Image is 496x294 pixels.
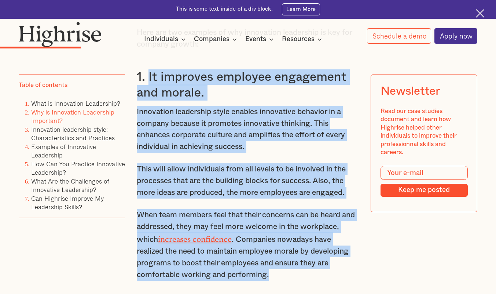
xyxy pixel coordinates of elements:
div: Resources [282,35,324,44]
div: Newsletter [381,84,440,98]
a: Can Highrise Improve My Leadership Skills? [31,193,104,211]
div: Read our case studies document and learn how Highrise helped other individuals to improve their p... [381,107,468,156]
a: Examples of Innovative Leadership [31,141,96,160]
div: Individuals [144,35,188,44]
img: Highrise logo [19,22,102,47]
div: Events [245,35,266,44]
div: Events [245,35,276,44]
div: Individuals [144,35,178,44]
a: Learn More [282,3,320,15]
input: Keep me posted [381,184,468,196]
p: This will allow individuals from all levels to be involved in the processes that are the building... [137,163,360,198]
a: How Can You Practice Innovative Leadership? [31,159,125,177]
a: What Are the Challenges of Innovative Leadership? [31,176,109,194]
a: Why is Innovation Leadership Important? [31,107,114,125]
img: Cross icon [476,9,484,18]
a: Apply now [434,28,478,44]
a: Innovation leadership style: Characteristics and Practices [31,124,115,142]
a: increases confidence [158,235,232,240]
div: Companies [194,35,229,44]
p: Innovation leadership style enables innovative behavior in a company because it promotes innovati... [137,106,360,153]
div: Table of contents [19,81,67,89]
div: This is some text inside of a div block. [176,6,273,13]
p: When team members feel that their concerns can be heard and addressed, they may feel more welcome... [137,209,360,280]
h3: 1. It improves employee engagement and morale. [137,69,360,101]
a: Schedule a demo [367,28,431,43]
form: Modal Form [381,166,468,197]
a: What is Innovation Leadership? [31,98,120,108]
div: Companies [194,35,239,44]
div: Resources [282,35,315,44]
input: Your e-mail [381,166,468,180]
